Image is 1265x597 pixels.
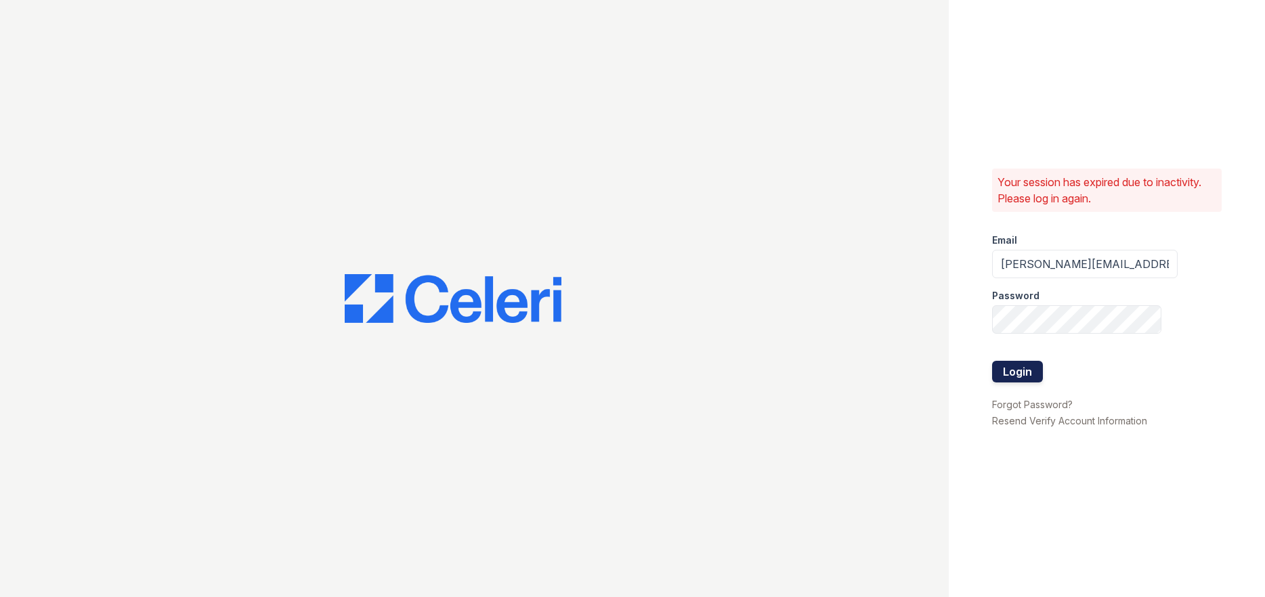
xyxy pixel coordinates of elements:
img: CE_Logo_Blue-a8612792a0a2168367f1c8372b55b34899dd931a85d93a1a3d3e32e68fde9ad4.png [345,274,561,323]
label: Email [992,234,1017,247]
label: Password [992,289,1039,303]
p: Your session has expired due to inactivity. Please log in again. [998,174,1216,206]
a: Forgot Password? [992,399,1073,410]
button: Login [992,361,1043,382]
a: Resend Verify Account Information [992,415,1147,426]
